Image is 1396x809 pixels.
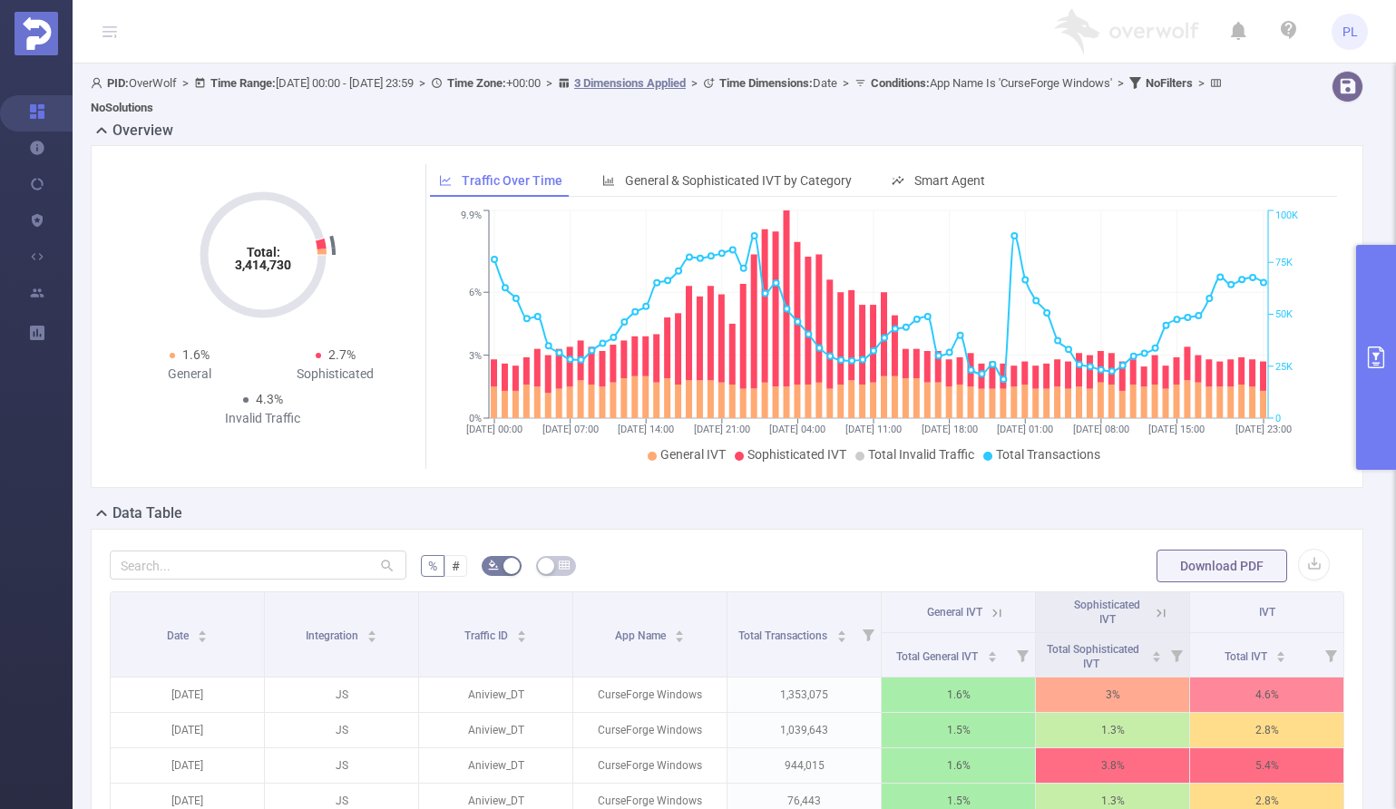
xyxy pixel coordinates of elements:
[419,713,572,747] p: Aniview_DT
[1318,633,1343,677] i: Filter menu
[197,628,208,638] div: Sort
[91,76,1226,114] span: OverWolf [DATE] 00:00 - [DATE] 23:59 +00:00
[177,76,194,90] span: >
[117,365,263,384] div: General
[246,245,279,259] tspan: Total:
[15,12,58,55] img: Protected Media
[1275,210,1298,222] tspan: 100K
[770,424,826,435] tspan: [DATE] 04:00
[1146,76,1193,90] b: No Filters
[996,447,1100,462] span: Total Transactions
[882,748,1035,783] p: 1.6%
[602,174,615,187] i: icon: bar-chart
[466,424,522,435] tspan: [DATE] 00:00
[719,76,837,90] span: Date
[198,635,208,640] i: icon: caret-down
[419,677,572,712] p: Aniview_DT
[927,606,982,619] span: General IVT
[462,173,562,188] span: Traffic Over Time
[1112,76,1129,90] span: >
[414,76,431,90] span: >
[112,502,182,524] h2: Data Table
[439,174,452,187] i: icon: line-chart
[1225,650,1270,663] span: Total IVT
[367,635,377,640] i: icon: caret-down
[997,424,1053,435] tspan: [DATE] 01:00
[488,560,499,570] i: icon: bg-colors
[719,76,813,90] b: Time Dimensions :
[987,648,997,654] i: icon: caret-up
[675,635,685,640] i: icon: caret-down
[871,76,930,90] b: Conditions :
[469,413,482,424] tspan: 0%
[1074,599,1140,626] span: Sophisticated IVT
[1152,655,1162,660] i: icon: caret-down
[845,424,902,435] tspan: [DATE] 11:00
[836,635,846,640] i: icon: caret-down
[1036,713,1189,747] p: 1.3%
[686,76,703,90] span: >
[182,347,210,362] span: 1.6%
[727,713,881,747] p: 1,039,643
[836,628,847,638] div: Sort
[190,409,336,428] div: Invalid Traffic
[868,447,974,462] span: Total Invalid Traffic
[1235,424,1292,435] tspan: [DATE] 23:00
[1164,633,1189,677] i: Filter menu
[265,677,418,712] p: JS
[1190,713,1343,747] p: 2.8%
[263,365,409,384] div: Sophisticated
[1190,677,1343,712] p: 4.6%
[461,210,482,222] tspan: 9.9%
[111,748,264,783] p: [DATE]
[469,287,482,298] tspan: 6%
[1259,606,1275,619] span: IVT
[747,447,846,462] span: Sophisticated IVT
[1275,309,1293,321] tspan: 50K
[256,392,283,406] span: 4.3%
[235,258,291,272] tspan: 3,414,730
[727,677,881,712] p: 1,353,075
[922,424,978,435] tspan: [DATE] 18:00
[674,628,685,638] div: Sort
[675,628,685,633] i: icon: caret-up
[1275,413,1281,424] tspan: 0
[452,559,460,573] span: #
[210,76,276,90] b: Time Range:
[1152,648,1162,654] i: icon: caret-up
[265,748,418,783] p: JS
[469,350,482,362] tspan: 3%
[1275,648,1286,659] div: Sort
[428,559,437,573] span: %
[1149,424,1206,435] tspan: [DATE] 15:00
[738,629,830,642] span: Total Transactions
[615,629,669,642] span: App Name
[1047,643,1139,670] span: Total Sophisticated IVT
[265,713,418,747] p: JS
[1193,76,1210,90] span: >
[1276,655,1286,660] i: icon: caret-down
[107,76,129,90] b: PID:
[660,447,726,462] span: General IVT
[167,629,191,642] span: Date
[1151,648,1162,659] div: Sort
[110,551,406,580] input: Search...
[727,748,881,783] p: 944,015
[618,424,674,435] tspan: [DATE] 14:00
[987,648,998,659] div: Sort
[625,173,852,188] span: General & Sophisticated IVT by Category
[112,120,173,141] h2: Overview
[447,76,506,90] b: Time Zone:
[914,173,985,188] span: Smart Agent
[1342,14,1358,50] span: PL
[882,677,1035,712] p: 1.6%
[328,347,356,362] span: 2.7%
[419,748,572,783] p: Aniview_DT
[836,628,846,633] i: icon: caret-up
[91,77,107,89] i: icon: user
[517,635,527,640] i: icon: caret-down
[111,677,264,712] p: [DATE]
[198,628,208,633] i: icon: caret-up
[517,628,527,633] i: icon: caret-up
[541,76,558,90] span: >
